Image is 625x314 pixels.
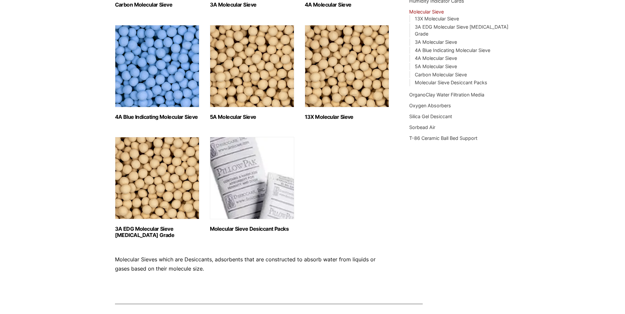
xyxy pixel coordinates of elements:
a: Oxygen Absorbers [409,103,451,108]
p: Molecular Sieves which are Desiccants, adsorbents that are constructed to absorb water from liqui... [115,255,390,273]
img: 3A EDG Molecular Sieve Ethanol Grade [115,137,199,219]
a: Carbon Molecular Sieve [415,72,467,77]
a: 3A Molecular Sieve [415,39,457,45]
h2: Molecular Sieve Desiccant Packs [210,226,294,232]
a: 5A Molecular Sieve [415,64,457,69]
a: OrganoClay Water Filtration Media [409,92,484,97]
a: Visit product category 4A Blue Indicating Molecular Sieve [115,25,199,120]
a: Visit product category 5A Molecular Sieve [210,25,294,120]
a: Molecular Sieve Desiccant Packs [415,80,487,85]
a: Sorbead Air [409,124,435,130]
h2: Carbon Molecular Sieve [115,2,199,8]
a: Molecular Sieve [409,9,444,14]
h2: 13X Molecular Sieve [305,114,389,120]
h2: 4A Molecular Sieve [305,2,389,8]
img: 4A Blue Indicating Molecular Sieve [115,25,199,107]
a: 13X Molecular Sieve [415,16,459,21]
a: Visit product category 13X Molecular Sieve [305,25,389,120]
h2: 3A Molecular Sieve [210,2,294,8]
img: 5A Molecular Sieve [210,25,294,107]
a: 4A Blue Indicating Molecular Sieve [415,47,490,53]
a: 4A Molecular Sieve [415,55,457,61]
img: 13X Molecular Sieve [305,25,389,107]
img: Molecular Sieve Desiccant Packs [210,137,294,219]
a: Visit product category 3A EDG Molecular Sieve Ethanol Grade [115,137,199,238]
a: T-86 Ceramic Ball Bed Support [409,135,477,141]
h2: 4A Blue Indicating Molecular Sieve [115,114,199,120]
h2: 3A EDG Molecular Sieve [MEDICAL_DATA] Grade [115,226,199,238]
h2: 5A Molecular Sieve [210,114,294,120]
a: 3A EDG Molecular Sieve [MEDICAL_DATA] Grade [415,24,508,37]
a: Silica Gel Desiccant [409,114,452,119]
a: Visit product category Molecular Sieve Desiccant Packs [210,137,294,232]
